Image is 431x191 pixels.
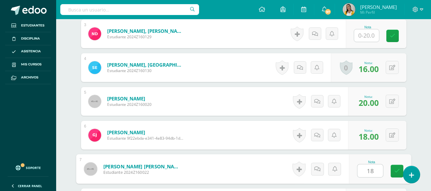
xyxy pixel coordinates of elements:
[359,94,379,99] div: Nota:
[359,97,379,108] span: 20.00
[21,36,40,41] span: Disciplina
[5,71,51,84] a: Archivos
[107,102,152,107] span: Estudiante 2024Z160020
[359,63,379,74] span: 16.00
[88,61,101,74] img: 795d12ca072aceb170c207ce237e9226.png
[359,131,379,142] span: 18.00
[107,136,184,141] span: Estudiante 9f22ebda-e341-4e83-94db-1dcfc3128273
[5,19,51,32] a: Estudiantes
[354,29,379,42] input: 0-20.0
[359,61,379,65] div: Nota:
[26,165,41,170] span: Soporte
[5,32,51,45] a: Disciplina
[84,162,97,175] img: 45x45
[103,170,182,175] span: Estudiante 2024Z160022
[107,34,184,40] span: Estudiante 2024Z160129
[5,45,51,58] a: Asistencia
[343,3,355,16] img: 563ad3b7d45938e0b316de2a6020a612.png
[60,4,199,15] input: Busca un usuario...
[88,129,101,142] img: 84cf361c48cb6bde9b2cc56809b1caac.png
[18,184,42,188] span: Cerrar panel
[360,10,397,15] span: Mi Perfil
[21,23,44,28] span: Estudiantes
[103,163,182,170] a: [PERSON_NAME] [PERSON_NAME]
[21,75,38,80] span: Archivos
[21,62,41,67] span: Mis cursos
[107,129,184,136] a: [PERSON_NAME]
[21,49,41,54] span: Asistencia
[357,165,383,177] input: 0-20.0
[359,128,379,133] div: Nota:
[107,62,184,68] a: [PERSON_NAME], [GEOGRAPHIC_DATA]
[340,60,353,75] a: 0
[107,28,184,34] a: [PERSON_NAME], [PERSON_NAME]
[8,159,48,175] a: Soporte
[88,27,101,40] img: 9e6a9bbc2e080e22c9895d73ba9be134.png
[5,58,51,71] a: Mis cursos
[107,68,184,73] span: Estudiante 2024Z160130
[88,95,101,108] img: 45x45
[324,8,331,15] span: 97
[357,160,386,164] div: Nota
[354,26,382,29] div: Nota
[360,4,397,10] span: [PERSON_NAME]
[107,95,152,102] a: [PERSON_NAME]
